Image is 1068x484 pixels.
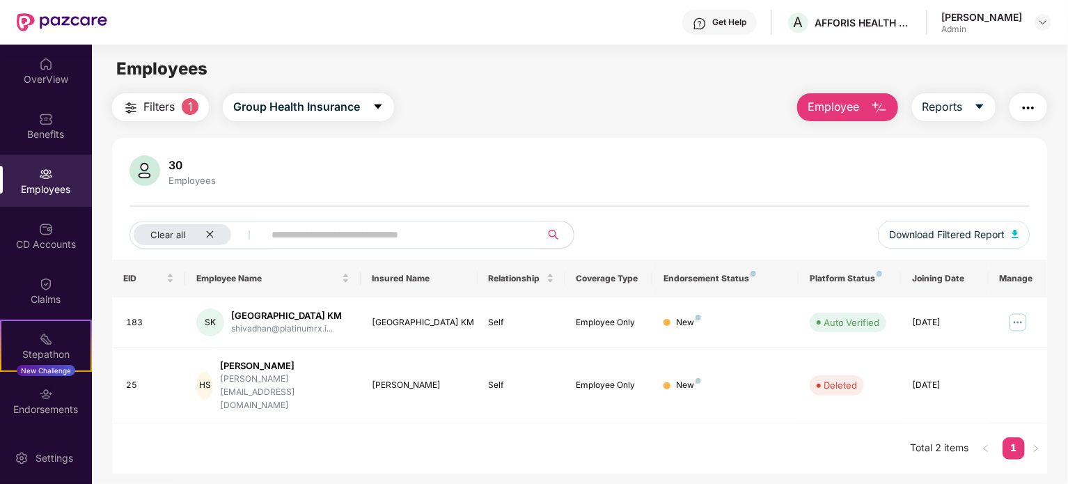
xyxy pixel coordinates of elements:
[112,260,185,297] th: EID
[824,315,879,329] div: Auto Verified
[126,379,174,392] div: 25
[1025,437,1047,460] li: Next Page
[150,229,185,240] span: Clear all
[989,260,1047,297] th: Manage
[576,379,642,392] div: Employee Only
[112,93,209,121] button: Filters1
[31,451,77,465] div: Settings
[975,437,997,460] li: Previous Page
[540,229,567,240] span: search
[696,378,701,384] img: svg+xml;base64,PHN2ZyB4bWxucz0iaHR0cDovL3d3dy53My5vcmcvMjAwMC9zdmciIHdpZHRoPSI4IiBoZWlnaHQ9IjgiIH...
[372,316,466,329] div: [GEOGRAPHIC_DATA] KM
[901,260,989,297] th: Joining Date
[361,260,478,297] th: Insured Name
[565,260,653,297] th: Coverage Type
[223,93,394,121] button: Group Health Insurancecaret-down
[797,93,898,121] button: Employee
[1,348,91,361] div: Stepathon
[663,273,787,284] div: Endorsement Status
[889,227,1005,242] span: Download Filtered Report
[39,332,53,346] img: svg+xml;base64,PHN2ZyB4bWxucz0iaHR0cDovL3d3dy53My5vcmcvMjAwMC9zdmciIHdpZHRoPSIyMSIgaGVpZ2h0PSIyMC...
[39,112,53,126] img: svg+xml;base64,PHN2ZyBpZD0iQmVuZWZpdHMiIHhtbG5zPSJodHRwOi8vd3d3LnczLm9yZy8yMDAwL3N2ZyIgd2lkdGg9Ij...
[1007,311,1029,334] img: manageButton
[676,379,701,392] div: New
[205,230,214,239] span: close
[17,365,75,376] div: New Challenge
[185,260,361,297] th: Employee Name
[489,316,554,329] div: Self
[372,379,466,392] div: [PERSON_NAME]
[974,101,985,114] span: caret-down
[129,155,160,186] img: svg+xml;base64,PHN2ZyB4bWxucz0iaHR0cDovL3d3dy53My5vcmcvMjAwMC9zdmciIHhtbG5zOnhsaW5rPSJodHRwOi8vd3...
[693,17,707,31] img: svg+xml;base64,PHN2ZyBpZD0iSGVscC0zMngzMiIgeG1sbnM9Imh0dHA6Ly93d3cudzMub3JnLzIwMDAvc3ZnIiB3aWR0aD...
[39,222,53,236] img: svg+xml;base64,PHN2ZyBpZD0iQ0RfQWNjb3VudHMiIGRhdGEtbmFtZT0iQ0QgQWNjb3VudHMiIHhtbG5zPSJodHRwOi8vd3...
[166,158,219,172] div: 30
[1037,17,1049,28] img: svg+xml;base64,PHN2ZyBpZD0iRHJvcGRvd24tMzJ4MzIiIHhtbG5zPSJodHRwOi8vd3d3LnczLm9yZy8yMDAwL3N2ZyIgd2...
[751,271,756,276] img: svg+xml;base64,PHN2ZyB4bWxucz0iaHR0cDovL3d3dy53My5vcmcvMjAwMC9zdmciIHdpZHRoPSI4IiBoZWlnaHQ9IjgiIH...
[39,277,53,291] img: svg+xml;base64,PHN2ZyBpZD0iQ2xhaW0iIHhtbG5zPSJodHRwOi8vd3d3LnczLm9yZy8yMDAwL3N2ZyIgd2lkdGg9IjIwIi...
[182,98,198,115] span: 1
[540,221,574,249] button: search
[810,273,890,284] div: Platform Status
[129,221,269,249] button: Clear allclose
[372,101,384,114] span: caret-down
[196,372,213,400] div: HS
[808,98,860,116] span: Employee
[143,98,175,116] span: Filters
[975,437,997,460] button: left
[1020,100,1037,116] img: svg+xml;base64,PHN2ZyB4bWxucz0iaHR0cDovL3d3dy53My5vcmcvMjAwMC9zdmciIHdpZHRoPSIyNCIgaGVpZ2h0PSIyNC...
[220,373,350,412] div: [PERSON_NAME][EMAIL_ADDRESS][DOMAIN_NAME]
[941,24,1022,35] div: Admin
[196,273,339,284] span: Employee Name
[878,221,1030,249] button: Download Filtered Report
[39,387,53,401] img: svg+xml;base64,PHN2ZyBpZD0iRW5kb3JzZW1lbnRzIiB4bWxucz0iaHR0cDovL3d3dy53My5vcmcvMjAwMC9zdmciIHdpZH...
[824,378,857,392] div: Deleted
[912,379,977,392] div: [DATE]
[196,309,224,336] div: SK
[1025,437,1047,460] button: right
[489,273,544,284] span: Relationship
[166,175,219,186] div: Employees
[815,16,912,29] div: AFFORIS HEALTH TECHNOLOGIES PRIVATE LIMITED
[922,98,963,116] span: Reports
[126,316,174,329] div: 183
[576,316,642,329] div: Employee Only
[877,271,882,276] img: svg+xml;base64,PHN2ZyB4bWxucz0iaHR0cDovL3d3dy53My5vcmcvMjAwMC9zdmciIHdpZHRoPSI4IiBoZWlnaHQ9IjgiIH...
[1003,437,1025,460] li: 1
[1032,444,1040,453] span: right
[231,322,342,336] div: shivadhan@platinumrx.i...
[1012,230,1019,238] img: svg+xml;base64,PHN2ZyB4bWxucz0iaHR0cDovL3d3dy53My5vcmcvMjAwMC9zdmciIHhtbG5zOnhsaW5rPSJodHRwOi8vd3...
[871,100,888,116] img: svg+xml;base64,PHN2ZyB4bWxucz0iaHR0cDovL3d3dy53My5vcmcvMjAwMC9zdmciIHhtbG5zOnhsaW5rPSJodHRwOi8vd3...
[794,14,803,31] span: A
[696,315,701,320] img: svg+xml;base64,PHN2ZyB4bWxucz0iaHR0cDovL3d3dy53My5vcmcvMjAwMC9zdmciIHdpZHRoPSI4IiBoZWlnaHQ9IjgiIH...
[912,93,996,121] button: Reportscaret-down
[478,260,565,297] th: Relationship
[676,316,701,329] div: New
[39,57,53,71] img: svg+xml;base64,PHN2ZyBpZD0iSG9tZSIgeG1sbnM9Imh0dHA6Ly93d3cudzMub3JnLzIwMDAvc3ZnIiB3aWR0aD0iMjAiIG...
[912,316,977,329] div: [DATE]
[489,379,554,392] div: Self
[1003,437,1025,458] a: 1
[39,167,53,181] img: svg+xml;base64,PHN2ZyBpZD0iRW1wbG95ZWVzIiB4bWxucz0iaHR0cDovL3d3dy53My5vcmcvMjAwMC9zdmciIHdpZHRoPS...
[941,10,1022,24] div: [PERSON_NAME]
[712,17,746,28] div: Get Help
[911,437,969,460] li: Total 2 items
[123,100,139,116] img: svg+xml;base64,PHN2ZyB4bWxucz0iaHR0cDovL3d3dy53My5vcmcvMjAwMC9zdmciIHdpZHRoPSIyNCIgaGVpZ2h0PSIyNC...
[231,309,342,322] div: [GEOGRAPHIC_DATA] KM
[15,451,29,465] img: svg+xml;base64,PHN2ZyBpZD0iU2V0dGluZy0yMHgyMCIgeG1sbnM9Imh0dHA6Ly93d3cudzMub3JnLzIwMDAvc3ZnIiB3aW...
[123,273,164,284] span: EID
[233,98,360,116] span: Group Health Insurance
[220,359,350,373] div: [PERSON_NAME]
[982,444,990,453] span: left
[116,58,207,79] span: Employees
[17,13,107,31] img: New Pazcare Logo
